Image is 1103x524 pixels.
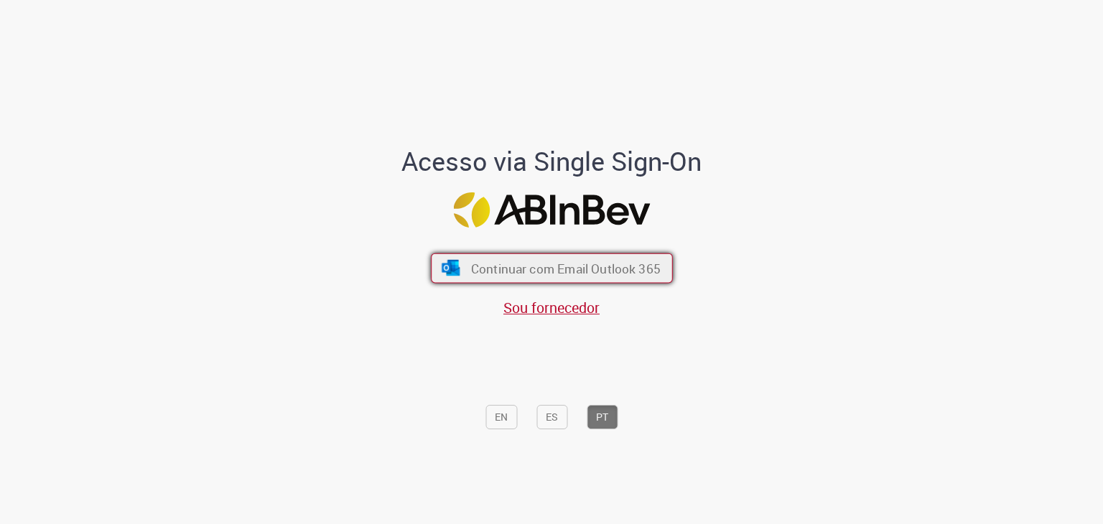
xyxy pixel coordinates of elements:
[587,405,618,429] button: PT
[470,260,660,276] span: Continuar com Email Outlook 365
[453,192,650,228] img: Logo ABInBev
[485,405,517,429] button: EN
[431,253,673,284] button: ícone Azure/Microsoft 360 Continuar com Email Outlook 365
[536,405,567,429] button: ES
[440,260,461,276] img: ícone Azure/Microsoft 360
[503,298,600,317] a: Sou fornecedor
[353,147,751,176] h1: Acesso via Single Sign-On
